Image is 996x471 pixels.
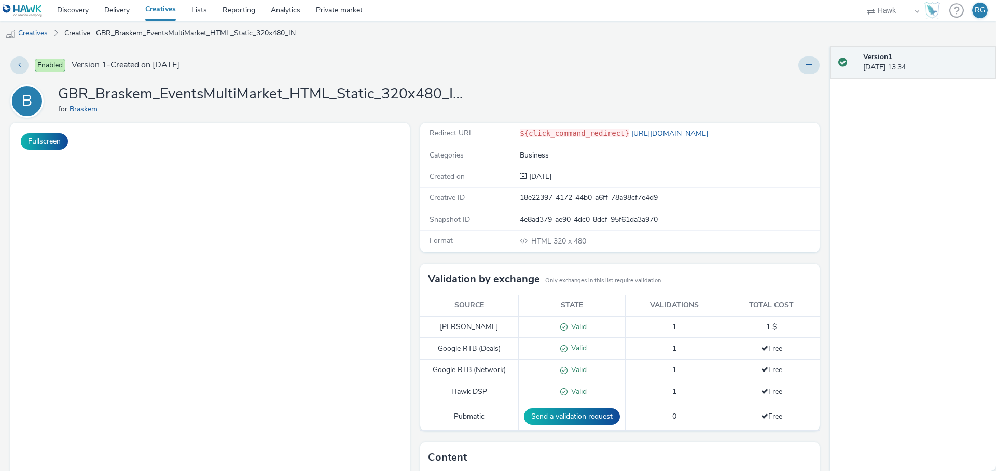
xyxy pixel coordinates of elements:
[420,381,518,403] td: Hawk DSP
[70,104,102,114] a: Braskem
[72,59,179,71] span: Version 1 - Created on [DATE]
[568,343,587,353] span: Valid
[568,322,587,332] span: Valid
[530,236,586,246] span: 320 x 480
[568,365,587,375] span: Valid
[420,338,518,360] td: Google RTB (Deals)
[672,322,676,332] span: 1
[672,344,676,353] span: 1
[430,128,473,138] span: Redirect URL
[520,150,819,161] div: Business
[430,172,465,181] span: Created on
[420,403,518,430] td: Pubmatic
[761,344,782,353] span: Free
[863,52,892,62] strong: Version 1
[761,411,782,421] span: Free
[629,129,712,138] a: [URL][DOMAIN_NAME]
[723,295,820,316] th: Total cost
[545,277,661,285] small: Only exchanges in this list require validation
[58,84,473,104] h1: GBR_Braskem_EventsMultiMarket_HTML_Static_320x480_INT_20250831 ; Japan_Climate
[766,322,777,332] span: 1 $
[518,295,625,316] th: State
[524,408,620,425] button: Send a validation request
[420,295,518,316] th: Source
[430,215,470,224] span: Snapshot ID
[430,236,453,246] span: Format
[430,193,465,203] span: Creative ID
[420,316,518,338] td: [PERSON_NAME]
[975,3,985,18] div: RG
[863,52,988,73] div: [DATE] 13:34
[420,360,518,381] td: Google RTB (Network)
[527,172,551,182] div: Creation 31 August 2025, 13:34
[924,2,940,19] img: Hawk Academy
[531,236,554,246] span: HTML
[5,28,16,39] img: mobile
[58,104,70,114] span: for
[520,215,819,225] div: 4e8ad379-ae90-4dc0-8dcf-95f61da3a970
[22,87,32,116] div: B
[520,193,819,203] div: 18e22397-4172-44b0-a6ff-78a98cf7e4d9
[527,172,551,181] span: [DATE]
[672,411,676,421] span: 0
[568,387,587,396] span: Valid
[3,4,43,17] img: undefined Logo
[428,450,467,465] h3: Content
[21,133,68,150] button: Fullscreen
[761,387,782,396] span: Free
[761,365,782,375] span: Free
[672,365,676,375] span: 1
[672,387,676,396] span: 1
[924,2,944,19] a: Hawk Academy
[520,129,629,137] code: ${click_command_redirect}
[430,150,464,160] span: Categories
[428,272,540,287] h3: Validation by exchange
[10,96,48,106] a: B
[35,59,65,72] span: Enabled
[59,21,308,46] a: Creative : GBR_Braskem_EventsMultiMarket_HTML_Static_320x480_INT_20250831 ; Japan_Climate
[625,295,723,316] th: Validations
